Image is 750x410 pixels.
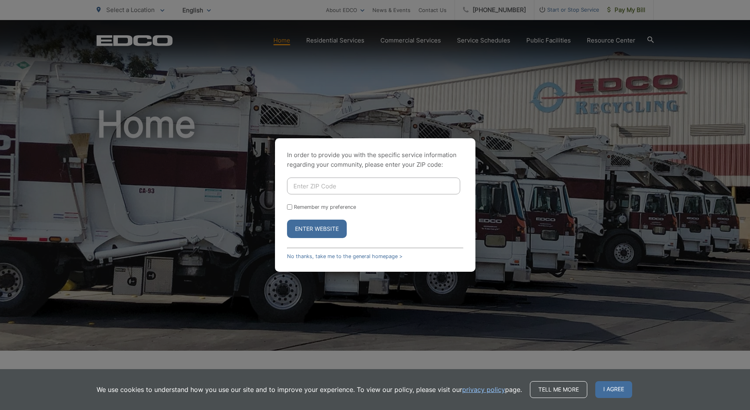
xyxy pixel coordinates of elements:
[287,150,463,170] p: In order to provide you with the specific service information regarding your community, please en...
[287,220,347,238] button: Enter Website
[595,381,632,398] span: I agree
[294,204,356,210] label: Remember my preference
[287,253,402,259] a: No thanks, take me to the general homepage >
[530,381,587,398] a: Tell me more
[287,178,460,194] input: Enter ZIP Code
[97,385,522,394] p: We use cookies to understand how you use our site and to improve your experience. To view our pol...
[462,385,505,394] a: privacy policy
